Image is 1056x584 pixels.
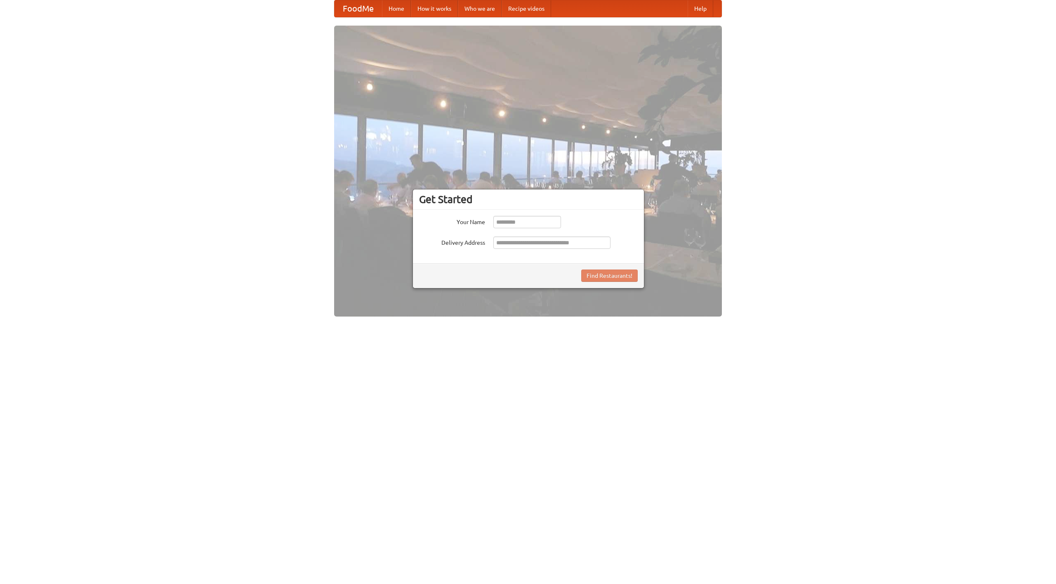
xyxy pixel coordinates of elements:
a: Home [382,0,411,17]
label: Your Name [419,216,485,226]
button: Find Restaurants! [581,270,638,282]
a: Who we are [458,0,502,17]
a: FoodMe [335,0,382,17]
a: Help [688,0,713,17]
h3: Get Started [419,193,638,206]
a: How it works [411,0,458,17]
label: Delivery Address [419,236,485,247]
a: Recipe videos [502,0,551,17]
